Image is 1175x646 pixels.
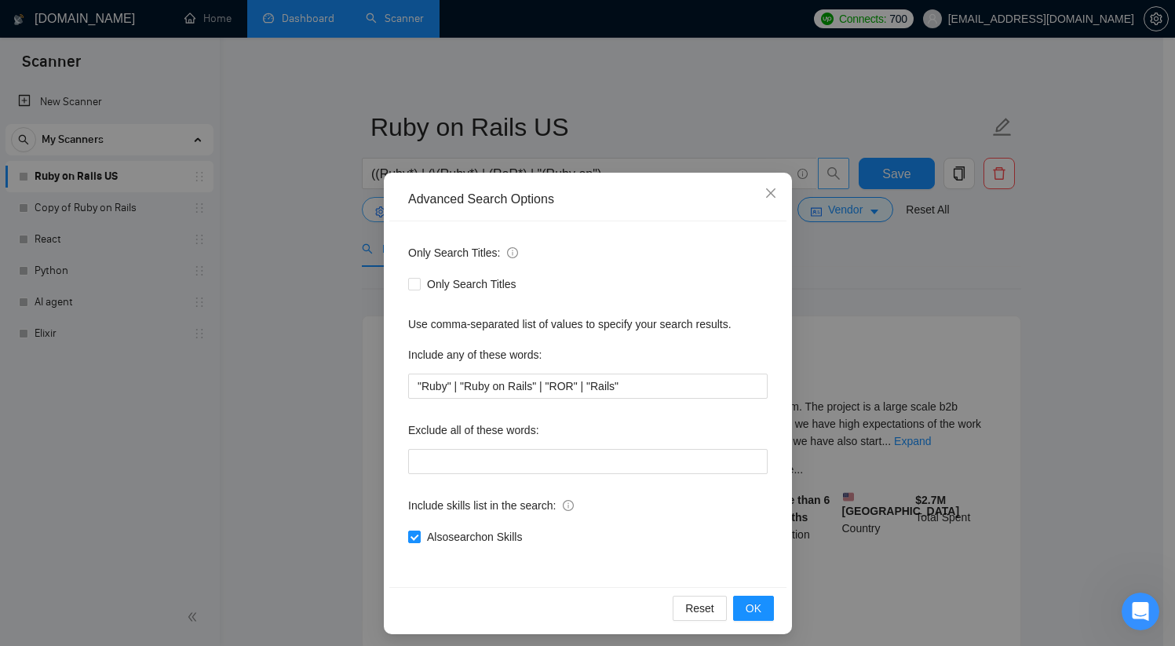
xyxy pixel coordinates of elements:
button: Close [750,173,792,215]
button: OK [732,596,773,621]
span: info-circle [563,500,574,511]
span: OK [745,600,761,617]
div: Use comma-separated list of values to specify your search results. [408,316,768,333]
div: Advanced Search Options [408,191,768,208]
span: Also search on Skills [421,528,528,546]
span: Only Search Titles [421,276,523,293]
span: Only Search Titles: [408,244,518,261]
label: Exclude all of these words: [408,418,539,443]
span: info-circle [507,247,518,258]
span: Reset [685,600,714,617]
label: Include any of these words: [408,342,542,367]
span: Include skills list in the search: [408,497,574,514]
button: Reset [673,596,727,621]
iframe: Intercom live chat [1122,593,1159,630]
span: close [764,187,777,199]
